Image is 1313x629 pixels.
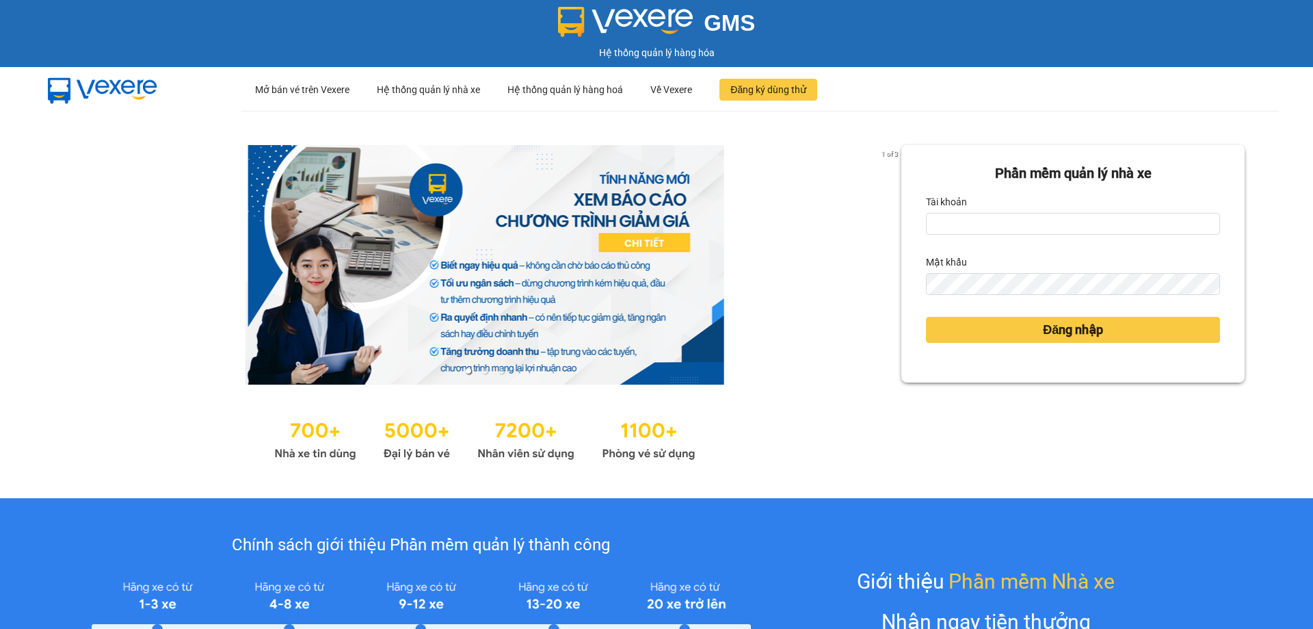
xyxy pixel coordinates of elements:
[857,565,1115,598] div: Giới thiệu
[68,145,88,385] button: previous slide / item
[926,317,1220,343] button: Đăng nhập
[3,45,1310,60] div: Hệ thống quản lý hàng hóa
[730,82,806,97] span: Đăng ký dùng thử
[274,412,695,464] img: Statistics.png
[719,79,817,101] button: Đăng ký dùng thử
[466,368,471,374] li: slide item 1
[482,368,488,374] li: slide item 2
[882,145,901,385] button: next slide / item
[926,191,967,213] label: Tài khoản
[704,10,755,36] span: GMS
[558,21,756,31] a: GMS
[949,565,1115,598] span: Phần mềm Nhà xe
[926,251,967,273] label: Mật khẩu
[926,273,1220,295] input: Mật khẩu
[877,145,901,163] p: 1 of 3
[499,368,504,374] li: slide item 3
[1043,320,1103,339] span: Đăng nhập
[92,532,750,559] div: Chính sách giới thiệu Phần mềm quản lý thành công
[926,163,1220,184] div: Phần mềm quản lý nhà xe
[377,68,480,112] div: Hệ thống quản lý nhà xe
[255,68,349,112] div: Mở bán vé trên Vexere
[926,213,1220,235] input: Tài khoản
[34,67,171,112] img: mbUUG5Q.png
[558,7,693,37] img: logo 2
[650,68,692,112] div: Về Vexere
[507,68,623,112] div: Hệ thống quản lý hàng hoá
